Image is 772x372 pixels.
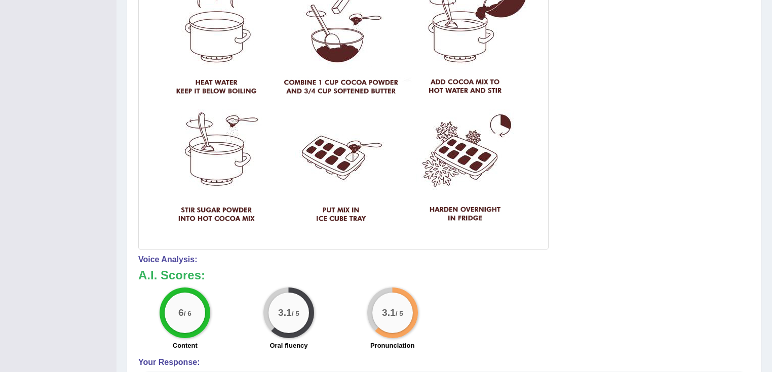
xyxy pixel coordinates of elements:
big: 3.1 [382,307,396,318]
label: Pronunciation [370,341,414,350]
label: Oral fluency [269,341,307,350]
h4: Your Response: [138,358,750,367]
big: 6 [178,307,184,318]
b: A.I. Scores: [138,268,205,282]
big: 3.1 [278,307,292,318]
h4: Voice Analysis: [138,255,750,264]
small: / 5 [395,310,403,317]
small: / 5 [292,310,299,317]
label: Content [173,341,198,350]
small: / 6 [184,310,191,317]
